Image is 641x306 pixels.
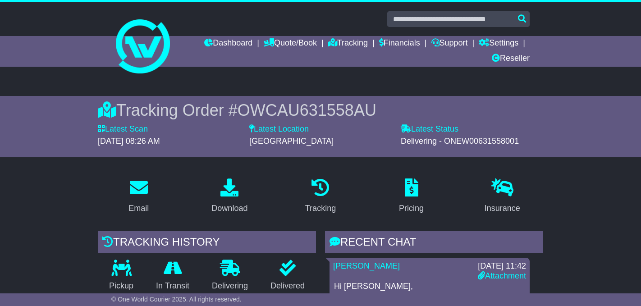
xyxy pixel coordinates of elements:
p: Delivered [259,281,316,291]
span: [GEOGRAPHIC_DATA] [249,137,334,146]
div: Email [128,202,149,215]
p: Delivering [201,281,259,291]
span: © One World Courier 2025. All rights reserved. [111,296,242,303]
label: Latest Location [249,124,309,134]
label: Latest Status [401,124,458,134]
a: Download [206,175,253,218]
span: [DATE] 08:26 AM [98,137,160,146]
a: Dashboard [204,36,252,51]
div: Download [211,202,247,215]
div: Tracking history [98,231,316,256]
div: RECENT CHAT [325,231,543,256]
div: [DATE] 11:42 [478,261,526,271]
a: Attachment [478,271,526,280]
a: Support [431,36,468,51]
p: In Transit [145,281,201,291]
a: Settings [479,36,518,51]
a: Insurance [479,175,526,218]
div: Insurance [485,202,520,215]
span: OWCAU631558AU [238,101,376,119]
div: Tracking Order # [98,100,543,120]
div: Pricing [399,202,424,215]
a: Tracking [328,36,368,51]
label: Latest Scan [98,124,148,134]
a: Pricing [393,175,430,218]
a: [PERSON_NAME] [333,261,400,270]
a: Tracking [299,175,342,218]
div: Tracking [305,202,336,215]
span: Delivering - ONEW00631558001 [401,137,519,146]
a: Quote/Book [264,36,317,51]
p: Pickup [98,281,145,291]
a: Financials [379,36,420,51]
a: Email [123,175,155,218]
p: Hi [PERSON_NAME], [334,282,525,292]
a: Reseller [492,51,530,67]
